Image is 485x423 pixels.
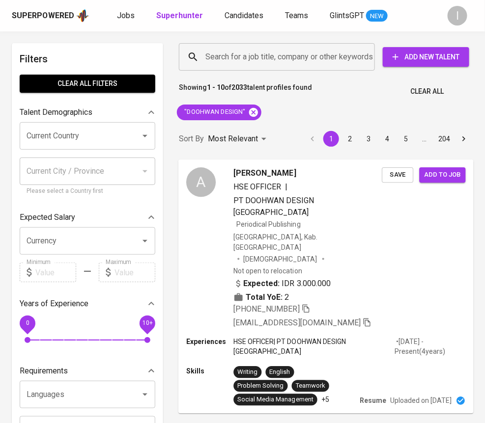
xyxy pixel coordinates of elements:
button: Go to page 204 [435,131,453,147]
p: Resume [360,396,386,405]
p: Talent Demographics [20,106,92,118]
p: Most Relevant [208,133,258,145]
a: Superpoweredapp logo [12,8,89,23]
span: GlintsGPT [330,11,364,20]
img: app logo [76,8,89,23]
button: Go to page 4 [379,131,395,147]
span: Add New Talent [391,51,461,63]
a: GlintsGPT NEW [330,10,388,22]
b: 1 - 10 [207,83,225,91]
span: "DOOHWAN DESIGN" [177,107,251,117]
p: Not open to relocation [233,265,302,275]
span: 10+ [142,320,152,327]
div: A [186,167,216,197]
button: page 1 [323,131,339,147]
button: Clear All filters [20,75,155,93]
button: Open [138,234,152,248]
button: Open [138,129,152,143]
button: Save [382,167,413,183]
div: English [270,368,290,377]
input: Value [35,263,76,282]
div: Expected Salary [20,208,155,227]
button: Add to job [420,167,466,183]
p: Please select a Country first [27,186,148,196]
button: Add New Talent [383,47,469,67]
span: PT DOOHWAN DESIGN [GEOGRAPHIC_DATA] [233,196,314,217]
button: Go to next page [456,131,472,147]
div: … [417,134,432,144]
span: Teams [285,11,308,20]
button: Clear All [406,82,448,101]
b: Total YoE: [246,291,283,303]
div: Superpowered [12,10,74,22]
span: [EMAIL_ADDRESS][DOMAIN_NAME] [233,318,361,327]
p: Experiences [186,337,233,346]
span: [DEMOGRAPHIC_DATA] [243,254,318,264]
span: Candidates [225,11,263,20]
span: 0 [26,320,29,327]
span: Jobs [117,11,135,20]
span: NEW [366,11,388,21]
div: "DOOHWAN DESIGN" [177,105,261,120]
a: Jobs [117,10,137,22]
button: Open [138,388,152,401]
b: 2033 [231,83,247,91]
p: Requirements [20,365,68,377]
div: Most Relevant [208,130,270,148]
p: Expected Salary [20,211,75,223]
input: Value [114,263,155,282]
a: A[PERSON_NAME]HSE OFFICER|PT DOOHWAN DESIGN [GEOGRAPHIC_DATA]Periodical Publishing[GEOGRAPHIC_DAT... [179,160,473,413]
div: Writing [237,368,257,377]
p: Skills [186,366,233,376]
span: Add to job [425,169,461,181]
b: Expected: [243,278,280,290]
span: HSE OFFICER [233,182,281,191]
span: | [285,181,288,193]
a: Candidates [225,10,265,22]
div: Talent Demographics [20,103,155,122]
p: • [DATE] - Present ( 4 years ) [395,337,465,356]
p: +5 [321,395,329,404]
a: Teams [285,10,310,22]
div: Requirements [20,361,155,381]
a: Superhunter [156,10,205,22]
p: Sort By [179,133,204,145]
div: Teamwork [296,381,325,391]
span: 2 [285,291,289,303]
b: Superhunter [156,11,203,20]
button: Go to page 3 [361,131,376,147]
h6: Filters [20,51,155,67]
span: Clear All filters [28,78,147,90]
div: I [448,6,467,26]
div: Social Media Management [237,395,313,404]
span: [PHONE_NUMBER] [233,304,299,314]
span: [PERSON_NAME] [233,167,296,179]
nav: pagination navigation [303,131,473,147]
div: Years of Experience [20,294,155,314]
p: HSE OFFICER | PT DOOHWAN DESIGN [GEOGRAPHIC_DATA] [233,337,395,356]
div: IDR 3.000.000 [233,278,331,290]
p: Years of Experience [20,298,88,310]
button: Go to page 2 [342,131,358,147]
span: Periodical Publishing [236,220,300,228]
span: Save [387,169,408,181]
div: Problem Solving [237,381,284,391]
p: Uploaded on [DATE] [390,396,452,405]
div: [GEOGRAPHIC_DATA], Kab. [GEOGRAPHIC_DATA] [233,232,382,252]
p: Showing of talent profiles found [179,82,312,101]
span: Clear All [410,85,444,98]
button: Go to page 5 [398,131,414,147]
